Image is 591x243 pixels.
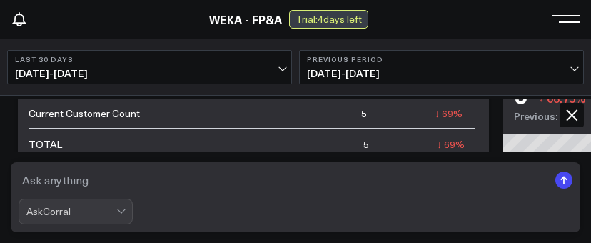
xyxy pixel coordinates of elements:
span: [DATE] - [DATE] [307,68,576,79]
a: WEKA - FP&A [209,11,282,27]
div: 5 [361,106,367,121]
div: Trial: 4 days left [289,10,368,29]
div: TOTAL [29,137,62,152]
b: Previous Period [307,55,576,64]
div: AskCorral [26,206,116,217]
div: ↓ 69% [435,106,463,121]
div: 5 [363,137,369,152]
div: 5 [514,81,527,107]
b: Last 30 Days [15,55,284,64]
button: Previous Period[DATE]-[DATE] [299,50,584,84]
span: [DATE] - [DATE] [15,68,284,79]
div: Current Customer Count [29,106,140,121]
div: ↓ 69% [437,137,465,152]
button: Last 30 Days[DATE]-[DATE] [7,50,292,84]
